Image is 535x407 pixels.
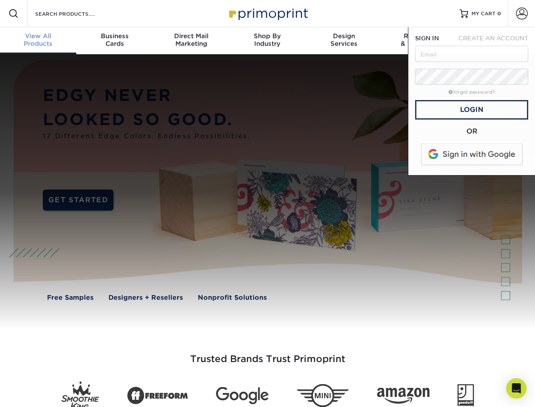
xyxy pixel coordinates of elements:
[497,11,501,17] span: 0
[382,27,458,54] a: Resources& Templates
[457,384,474,407] img: Goodwill
[153,27,229,54] a: Direct MailMarketing
[216,387,269,404] img: Google
[153,32,229,40] span: Direct Mail
[415,126,528,137] div: OR
[20,333,516,375] h3: Trusted Brands Trust Primoprint
[229,32,305,47] div: Industry
[449,89,495,95] a: forgot password?
[458,35,528,42] span: CREATE AN ACCOUNT
[415,100,528,120] a: Login
[382,32,458,47] div: & Templates
[229,27,305,54] a: Shop ByIndustry
[382,32,458,40] span: Resources
[471,10,496,17] span: MY CART
[76,27,152,54] a: BusinessCards
[306,32,382,47] div: Services
[153,32,229,47] div: Marketing
[415,46,528,62] input: Email
[76,32,152,47] div: Cards
[377,388,430,404] img: Amazon
[225,4,310,22] img: Primoprint
[506,378,527,399] div: Open Intercom Messenger
[34,8,117,19] input: SEARCH PRODUCTS.....
[306,27,382,54] a: DesignServices
[415,35,439,42] span: SIGN IN
[229,32,305,40] span: Shop By
[76,32,152,40] span: Business
[306,32,382,40] span: Design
